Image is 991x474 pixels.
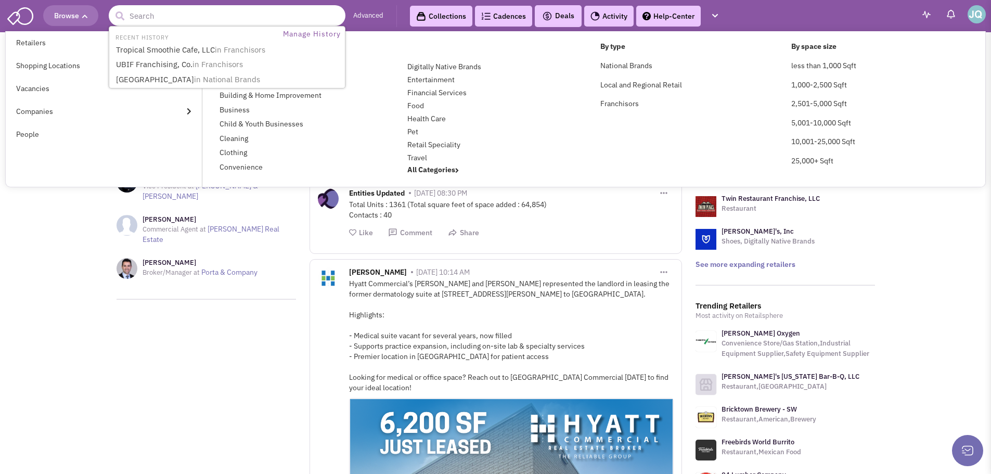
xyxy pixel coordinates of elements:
a: Pet [407,127,418,136]
img: icon-retailer-placeholder.png [696,374,716,395]
h3: Trending Retailers [696,301,875,311]
h3: [PERSON_NAME] [143,258,258,267]
a: 1,000-2,500 Sqft [791,80,847,89]
a: [GEOGRAPHIC_DATA]in National Brands [113,73,343,87]
a: Local and Regional Retail [600,80,682,89]
a: Collections [410,6,472,27]
div: Total Units : 1361 (Total square feet of space added : 64,854) Contacts : 40 [349,199,674,220]
p: Restaurant,American,Brewery [722,414,816,425]
span: Deals [542,11,574,20]
span: in National Brands [194,74,260,84]
span: Entities Updated [349,188,405,200]
p: Restaurant [722,203,820,214]
span: Broker/Manager at [143,268,200,277]
a: Manage History [280,28,344,41]
img: SmartAdmin [7,5,33,25]
p: Most activity on Retailsphere [696,311,875,321]
h4: Retail Categories [220,42,587,51]
a: Building & Home Improvement [220,91,321,100]
a: 2,501-5,000 Sqft [791,99,847,108]
a: Cadences [475,6,532,27]
a: 5,001-10,000 Sqft [791,118,851,127]
a: Vacancies [6,77,202,100]
img: logo [696,196,716,217]
a: Digitally Native Brands [407,62,481,71]
a: [PERSON_NAME]'s, Inc [722,227,794,236]
button: Browse [43,5,98,26]
a: Twin Restaurant Franchise, LLC [722,194,820,203]
h3: [PERSON_NAME] [143,215,296,224]
input: Search [109,5,345,26]
a: Child & Youth Businesses [220,119,303,129]
img: icon-deals.svg [542,10,552,22]
p: Restaurant,Mexican Food [722,447,801,457]
a: less than 1,000 Sqft [791,61,856,70]
a: Business [220,105,250,114]
span: Browse [54,11,87,20]
span: Vice President at [143,182,194,190]
a: Tropical Smoothie Cafe, LLCin Franchisors [113,43,343,57]
a: See more expanding retailers [696,260,795,269]
button: Share [448,228,479,238]
p: Convenience Store/Gas Station,Industrial Equipment Supplier,Safety Equipment Supplier [722,338,875,359]
a: Health Care [407,114,446,123]
span: [PERSON_NAME] [349,267,407,279]
span: Like [359,228,373,237]
button: Like [349,228,373,238]
p: Shoes, Digitally Native Brands [722,236,815,247]
a: [PERSON_NAME]'s [US_STATE] Bar-B-Q, LLC [722,372,859,381]
a: Bricktown Brewery - SW [722,405,797,414]
a: Cleaning [220,134,248,143]
a: [PERSON_NAME] & [PERSON_NAME] [143,181,258,201]
a: Travel [407,153,427,162]
li: RECENT HISTORY [110,31,172,42]
a: Food [407,101,424,110]
a: Companies [6,100,202,123]
a: National Brands [600,61,652,70]
button: Deals [539,9,577,23]
p: Restaurant,[GEOGRAPHIC_DATA] [722,381,859,392]
a: Financial Services [407,88,467,97]
img: Activity.png [590,11,600,21]
img: NoImageAvailable1.jpg [117,215,137,236]
span: Commercial Agent at [143,225,206,234]
a: 10,001-25,000 Sqft [791,137,855,146]
a: Freebirds World Burrito [722,438,794,446]
a: 25,000+ Sqft [791,156,833,165]
a: Franchisors [600,99,639,108]
a: All Categories [407,165,459,174]
img: help.png [642,12,651,20]
a: Help-Center [636,6,701,27]
span: [DATE] 10:14 AM [416,267,470,277]
a: Porta & Company [201,267,258,277]
button: Comment [388,228,432,238]
h4: By space size [791,42,968,51]
img: logo [696,229,716,250]
a: Activity [584,6,634,27]
a: Entertainment [407,75,455,84]
a: Convenience [220,162,263,172]
a: [PERSON_NAME] Oxygen [722,329,800,338]
img: Cadences_logo.png [481,12,491,20]
span: [DATE] 08:30 PM [414,188,467,198]
a: Advanced [353,11,383,21]
div: Hyatt Commercial’s [PERSON_NAME] and [PERSON_NAME] represented the landlord in leasing the former... [349,278,674,393]
a: [PERSON_NAME] Real Estate [143,224,279,244]
a: Shopping Locations [6,54,202,77]
img: www.robertsoxygen.com [696,331,716,352]
span: in Franchisors [215,45,265,55]
span: in Franchisors [192,59,243,69]
img: icon-collection-lavender-black.svg [416,11,426,21]
a: Retailers [6,31,202,54]
a: Clothing [220,148,247,157]
a: People [6,123,202,146]
a: Retail Speciality [407,140,460,149]
h4: By type [600,42,777,51]
a: UBIF Franchising, Co.in Franchisors [113,58,343,72]
img: Joe Quinn [968,5,986,23]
